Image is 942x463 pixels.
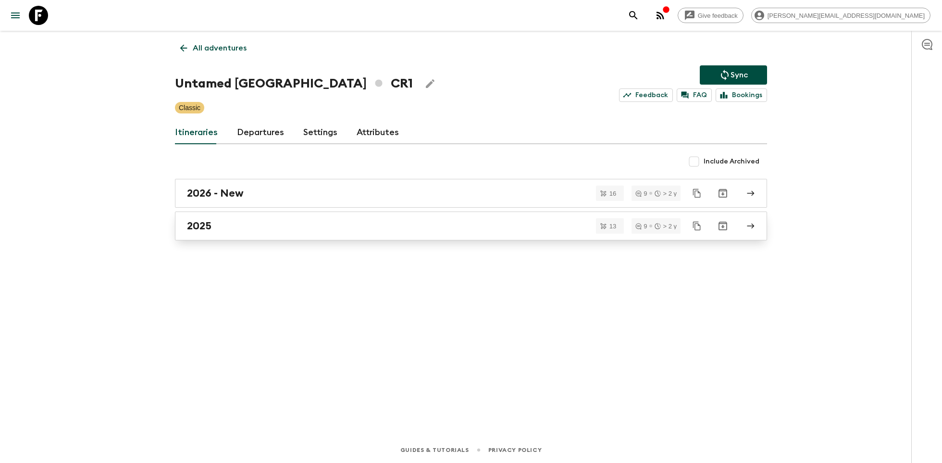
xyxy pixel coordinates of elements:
div: 9 [635,223,647,229]
a: Guides & Tutorials [400,445,469,455]
span: Give feedback [693,12,743,19]
span: 16 [604,190,622,197]
button: Archive [713,216,732,236]
a: Itineraries [175,121,218,144]
button: menu [6,6,25,25]
a: 2026 - New [175,179,767,208]
a: Settings [303,121,337,144]
button: Duplicate [688,185,706,202]
button: search adventures [624,6,643,25]
a: FAQ [677,88,712,102]
a: All adventures [175,38,252,58]
a: 2025 [175,212,767,240]
button: Archive [713,184,732,203]
a: Bookings [716,88,767,102]
a: Give feedback [678,8,744,23]
div: > 2 y [655,190,677,197]
button: Sync adventure departures to the booking engine [700,65,767,85]
div: > 2 y [655,223,677,229]
span: 13 [604,223,622,229]
h2: 2025 [187,220,211,232]
h1: Untamed [GEOGRAPHIC_DATA] CR1 [175,74,413,93]
p: Classic [179,103,200,113]
h2: 2026 - New [187,187,244,200]
p: Sync [731,69,748,81]
button: Duplicate [688,217,706,235]
a: Privacy Policy [488,445,542,455]
button: Edit Adventure Title [421,74,440,93]
a: Feedback [619,88,673,102]
div: 9 [635,190,647,197]
a: Departures [237,121,284,144]
span: Include Archived [704,157,759,166]
div: [PERSON_NAME][EMAIL_ADDRESS][DOMAIN_NAME] [751,8,930,23]
span: [PERSON_NAME][EMAIL_ADDRESS][DOMAIN_NAME] [762,12,930,19]
a: Attributes [357,121,399,144]
p: All adventures [193,42,247,54]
